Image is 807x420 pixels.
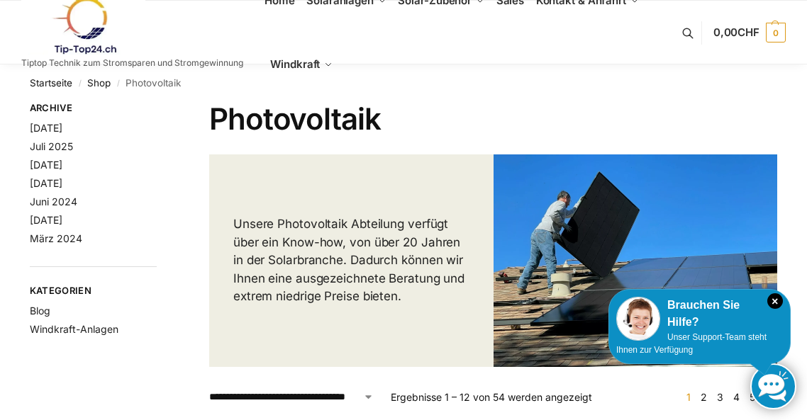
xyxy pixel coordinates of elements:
button: Close filters [157,102,165,118]
a: [DATE] [30,177,62,189]
nav: Produkt-Seitennummerierung [678,390,777,404]
span: Windkraft [270,57,320,71]
img: Photovoltaik Dachanlagen [494,154,778,367]
p: Tiptop Technik zum Stromsparen und Stromgewinnung [21,59,243,67]
a: Shop [87,77,111,89]
span: / [72,78,87,89]
a: Startseite [30,77,72,89]
a: Windkraft-Anlagen [30,323,118,335]
p: Ergebnisse 1 – 12 von 54 werden angezeigt [391,390,592,404]
a: Windkraft [265,33,339,96]
i: Schließen [767,293,783,309]
a: Seite 4 [730,391,743,403]
select: Shop-Reihenfolge [209,390,374,404]
span: / [111,78,126,89]
a: [DATE] [30,122,62,134]
span: 0,00 [713,25,759,39]
span: Unser Support-Team steht Ihnen zur Verfügung [616,332,767,355]
h1: Photovoltaik [209,101,777,137]
a: Seite 5 [746,391,759,403]
span: 0 [766,23,786,42]
span: Archive [30,101,157,115]
span: CHF [738,25,759,39]
a: 0,00CHF 0 [713,11,786,54]
a: Juni 2024 [30,195,77,208]
p: Unsere Photovoltaik Abteilung verfügt über ein Know-how, von über 20 Jahren in der Solarbranche. ... [233,215,469,306]
a: Blog [30,305,50,317]
img: Customer service [616,297,660,341]
nav: Breadcrumb [30,64,777,101]
div: Brauchen Sie Hilfe? [616,297,783,331]
a: März 2024 [30,232,82,244]
a: [DATE] [30,159,62,171]
a: Juli 2025 [30,140,73,152]
a: Seite 2 [697,391,711,403]
a: [DATE] [30,214,62,226]
a: Seite 3 [713,391,727,403]
span: Seite 1 [683,391,694,403]
span: Kategorien [30,284,157,298]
